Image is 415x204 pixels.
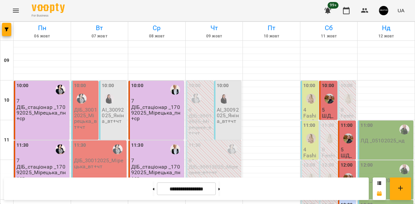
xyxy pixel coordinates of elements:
[189,82,201,89] label: 10:00
[170,144,180,154] img: Дудич Іван
[341,162,353,169] label: 12:00
[217,107,240,124] p: АІ_30092025_Яніна_вт+чт
[341,153,355,187] p: ШД_стаціонар_041025_сб.
[379,6,388,15] img: c23ded83cd5f3a465fb1844f00e21456.png
[8,3,24,19] button: Menu
[131,104,183,122] p: ДІБ_стаціонар _17092025_Мірецька_пн+ср
[191,94,201,104] img: Мірецька Юлія
[189,113,212,136] p: ДІБ_30012025_Мірецька_вт+чт
[72,33,127,39] h6: 07 жовт
[303,107,318,113] p: 4
[358,33,414,39] h6: 12 жовт
[32,3,65,13] img: Voopty Logo
[102,107,125,124] p: АІ_30092025_Яніна_вт+чт
[244,23,299,33] h6: Пт
[395,4,407,17] button: UA
[341,82,353,89] label: 10:00
[17,164,68,181] p: ДІБ_стаціонар _17092025_Мірецька_пн+ср
[32,14,65,18] span: For Business
[322,162,334,169] label: 12:00
[113,144,123,154] img: Мірецька Юлія
[303,122,316,129] label: 11:00
[129,33,184,39] h6: 08 жовт
[227,144,237,154] img: Мірецька Юлія
[74,158,126,169] p: ДІБ_30012025_Мірецька_вт+чт
[303,113,318,153] p: Fashion_270925_Холодило_сб
[170,85,180,95] img: Дудич Іван
[189,164,240,176] p: ДІБ_30012025_Мірецька_вт+чт
[322,82,334,89] label: 10:00
[324,94,334,104] img: Студницька Лілія
[74,82,86,89] label: 10:00
[104,94,114,104] img: Яніна Євстигнєєва
[17,104,68,122] p: ДІБ_стаціонар _17092025_Мірецька_пн+ср
[4,57,9,64] h6: 09
[303,147,318,152] p: 4
[399,125,409,134] img: Гощицький Сергій
[189,142,201,149] label: 11:30
[322,113,336,147] p: ШД_стаціонар_041025_сб.
[341,107,355,113] p: 0
[217,82,229,89] label: 10:00
[219,94,229,104] img: Яніна Євстигнєєва
[131,142,143,149] label: 11:30
[189,158,240,163] p: 0
[303,82,316,89] label: 10:00
[72,23,127,33] h6: Вт
[17,98,68,104] p: 7
[343,94,353,104] div: Підложевич Любов
[15,23,70,33] h6: Пн
[74,142,86,149] label: 11:30
[324,133,334,143] img: Підложевич Любов
[328,2,339,9] span: 99+
[56,144,65,154] img: Мірецька Юлія
[301,33,357,39] h6: 11 жовт
[343,133,353,143] img: Студницька Лілія
[131,164,183,181] p: ДІБ_стаціонар _17092025_Мірецька_пн+ср
[306,173,316,183] img: Підложевич Любов
[187,23,242,33] h6: Чт
[341,113,355,153] p: Fashion_270925_Холодило_сб
[4,97,9,104] h6: 10
[303,153,318,193] p: Fashion_270925_Холодило_сб
[322,107,336,113] p: 5
[360,122,373,129] label: 11:00
[15,33,70,39] h6: 06 жовт
[360,162,373,169] label: 12:00
[17,82,29,89] label: 10:00
[129,23,184,33] h6: Ср
[360,138,404,143] p: ЛД _05102025_нд
[358,23,414,33] h6: Нд
[343,173,353,183] img: Студницька Лілія
[399,164,409,174] img: Гощицький Сергій
[131,98,183,104] p: 7
[306,133,316,143] img: Підложевич Любов
[324,173,334,183] img: Підложевич Любов
[17,142,29,149] label: 11:30
[17,158,68,163] p: 7
[131,82,143,89] label: 10:00
[322,122,334,129] label: 11:00
[189,107,212,113] p: 0
[397,7,404,14] span: UA
[322,153,336,193] p: Fashion_270925_Холодило_сб
[56,85,65,95] img: Мірецька Юлія
[303,162,316,169] label: 12:00
[244,33,299,39] h6: 10 жовт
